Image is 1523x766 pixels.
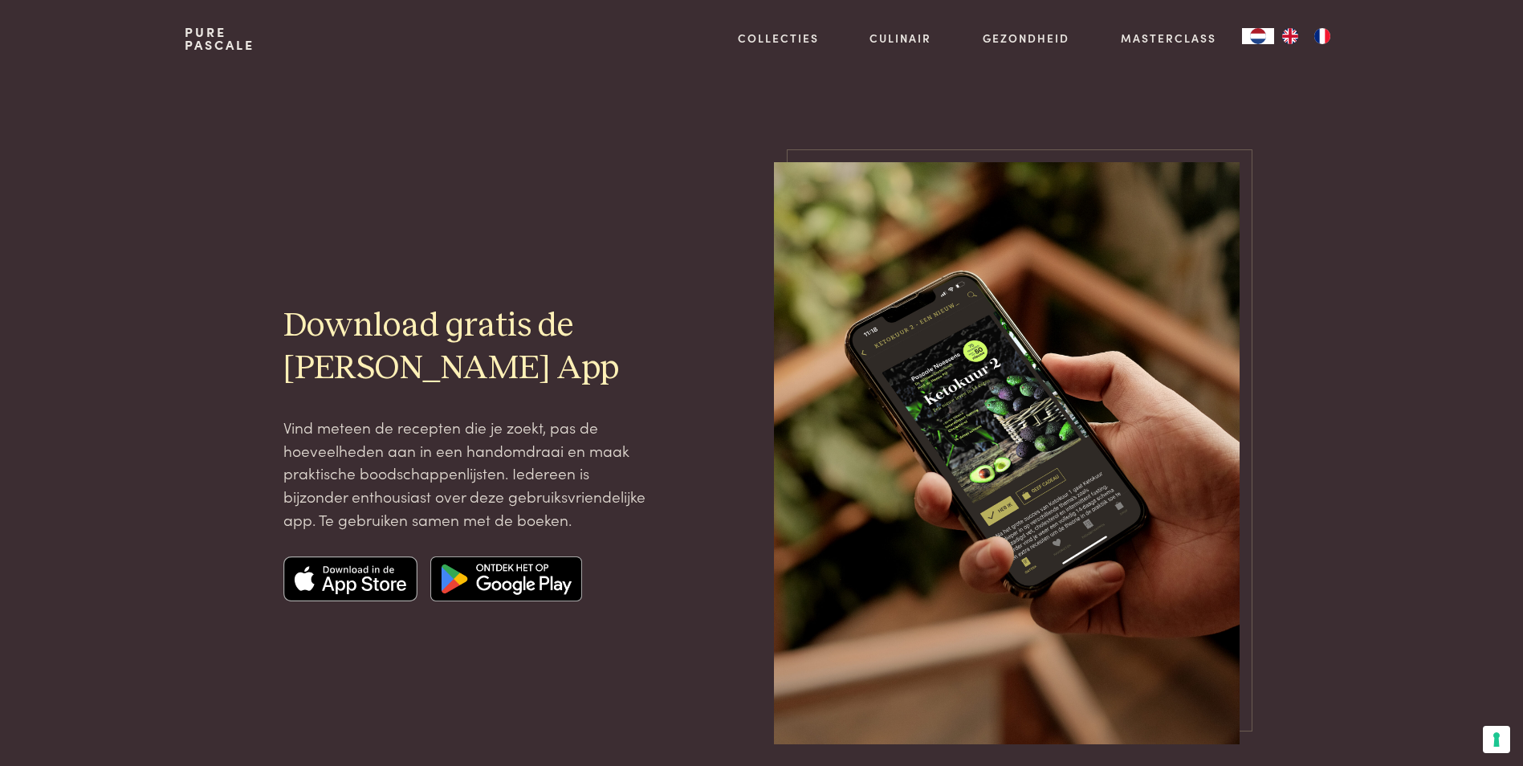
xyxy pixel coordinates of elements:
img: Apple app store [283,556,418,601]
a: PurePascale [185,26,255,51]
a: Culinair [869,30,931,47]
a: FR [1306,28,1338,44]
a: Masterclass [1121,30,1216,47]
ul: Language list [1274,28,1338,44]
aside: Language selected: Nederlands [1242,28,1338,44]
a: Gezondheid [983,30,1069,47]
h2: Download gratis de [PERSON_NAME] App [283,305,651,390]
a: NL [1242,28,1274,44]
button: Uw voorkeuren voor toestemming voor trackingtechnologieën [1483,726,1510,753]
div: Language [1242,28,1274,44]
a: Collecties [738,30,819,47]
p: Vind meteen de recepten die je zoekt, pas de hoeveelheden aan in een handomdraai en maak praktisc... [283,416,651,531]
img: iPhone Mockup 15 [774,162,1240,744]
img: Google app store [430,556,582,601]
a: EN [1274,28,1306,44]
